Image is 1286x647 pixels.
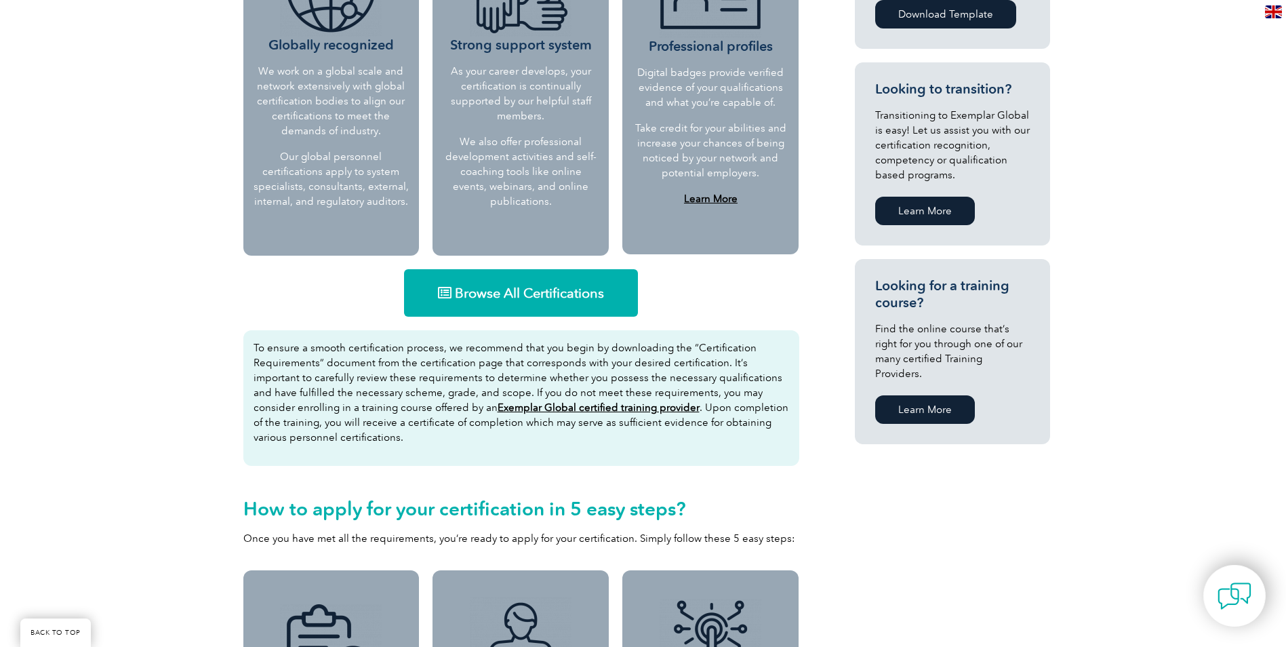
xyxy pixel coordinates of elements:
img: en [1265,5,1282,18]
a: Exemplar Global certified training provider [498,401,700,414]
a: Learn More [684,193,738,205]
a: Learn More [875,395,975,424]
p: Take credit for your abilities and increase your chances of being noticed by your network and pot... [634,121,787,180]
p: As your career develops, your certification is continually supported by our helpful staff members. [443,64,599,123]
img: contact-chat.png [1218,579,1251,613]
h3: Looking for a training course? [875,277,1030,311]
p: We work on a global scale and network extensively with global certification bodies to align our c... [254,64,409,138]
p: Our global personnel certifications apply to system specialists, consultants, external, internal,... [254,149,409,209]
p: We also offer professional development activities and self-coaching tools like online events, web... [443,134,599,209]
a: BACK TO TOP [20,619,91,647]
h2: How to apply for your certification in 5 easy steps? [243,498,799,519]
h3: Looking to transition? [875,81,1030,98]
p: Once you have met all the requirements, you’re ready to apply for your certification. Simply foll... [243,531,799,546]
a: Browse All Certifications [404,269,638,317]
p: Find the online course that’s right for you through one of our many certified Training Providers. [875,321,1030,381]
p: Digital badges provide verified evidence of your qualifications and what you’re capable of. [634,65,787,110]
p: Transitioning to Exemplar Global is easy! Let us assist you with our certification recognition, c... [875,108,1030,182]
span: Browse All Certifications [455,286,604,300]
p: To ensure a smooth certification process, we recommend that you begin by downloading the “Certifi... [254,340,789,445]
a: Learn More [875,197,975,225]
